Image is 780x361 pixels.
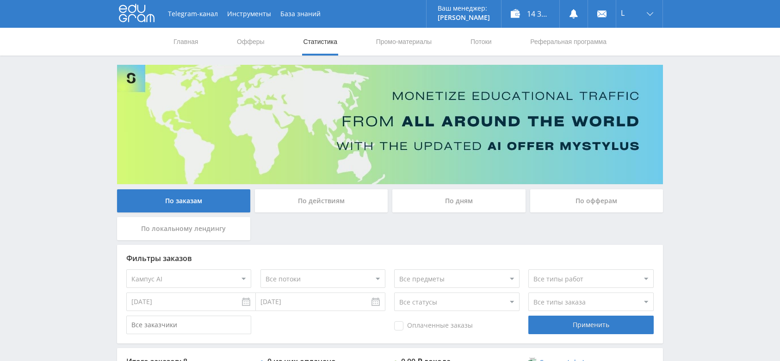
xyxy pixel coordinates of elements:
div: По действиям [255,189,388,212]
a: Статистика [302,28,338,56]
div: По офферам [530,189,663,212]
a: Промо-материалы [375,28,433,56]
p: Ваш менеджер: [438,5,490,12]
a: Главная [173,28,199,56]
span: L [621,9,625,17]
a: Офферы [236,28,266,56]
div: По локальному лендингу [117,217,250,240]
a: Реферальная программа [529,28,607,56]
div: По дням [392,189,526,212]
p: [PERSON_NAME] [438,14,490,21]
a: Потоки [470,28,493,56]
input: Все заказчики [126,316,251,334]
div: По заказам [117,189,250,212]
div: Фильтры заказов [126,254,654,262]
span: Оплаченные заказы [394,321,473,330]
div: Применить [528,316,653,334]
img: Banner [117,65,663,184]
